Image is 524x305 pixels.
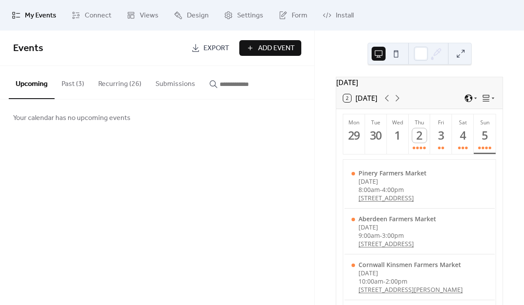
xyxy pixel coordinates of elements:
span: Connect [85,10,111,21]
button: Recurring (26) [91,66,148,98]
button: Fri3 [430,114,452,154]
button: 2[DATE] [340,92,380,104]
span: 4:00pm [382,185,404,194]
span: Add Event [258,43,295,54]
button: Upcoming [9,66,55,99]
a: [STREET_ADDRESS] [359,194,427,202]
div: [DATE] [359,177,427,185]
a: [STREET_ADDRESS][PERSON_NAME] [359,285,463,294]
button: Sat4 [452,114,474,154]
span: - [380,185,382,194]
a: Install [316,3,360,27]
span: 8:00am [359,185,380,194]
button: Tue30 [365,114,387,154]
span: 2:00pm [386,277,407,285]
span: 3:00pm [382,231,404,240]
span: Install [336,10,354,21]
div: Thu [411,119,428,126]
div: [DATE] [359,269,463,277]
span: - [380,231,382,240]
a: Export [185,40,236,56]
a: Design [167,3,215,27]
div: Aberdeen Farmers Market [359,215,436,223]
span: Views [140,10,159,21]
a: [STREET_ADDRESS] [359,240,436,248]
button: Sun5 [474,114,496,154]
div: Tue [368,119,384,126]
a: Settings [217,3,270,27]
div: 4 [456,128,470,143]
div: 1 [390,128,405,143]
a: Form [272,3,314,27]
div: [DATE] [359,223,436,231]
div: Sat [455,119,471,126]
div: 30 [369,128,383,143]
div: Mon [346,119,362,126]
a: Views [120,3,165,27]
div: Sun [476,119,493,126]
a: Connect [65,3,118,27]
button: Mon29 [343,114,365,154]
span: Export [203,43,229,54]
span: - [383,277,386,285]
span: Settings [237,10,263,21]
div: [DATE] [336,77,503,88]
button: Past (3) [55,66,91,98]
div: Pinery Farmers Market [359,169,427,177]
span: My Events [25,10,56,21]
div: 3 [434,128,448,143]
button: Wed1 [387,114,409,154]
span: Form [292,10,307,21]
div: Cornwall Kinsmen Farmers Market [359,260,463,269]
div: Wed [390,119,406,126]
span: Design [187,10,209,21]
div: 29 [347,128,362,143]
span: Events [13,39,43,58]
div: 5 [478,128,492,143]
span: Your calendar has no upcoming events [13,113,131,123]
div: 2 [412,128,427,143]
span: 9:00am [359,231,380,240]
button: Add Event [239,40,301,56]
button: Thu2 [409,114,431,154]
div: Fri [433,119,449,126]
a: My Events [5,3,63,27]
button: Submissions [148,66,202,98]
span: 10:00am [359,277,383,285]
